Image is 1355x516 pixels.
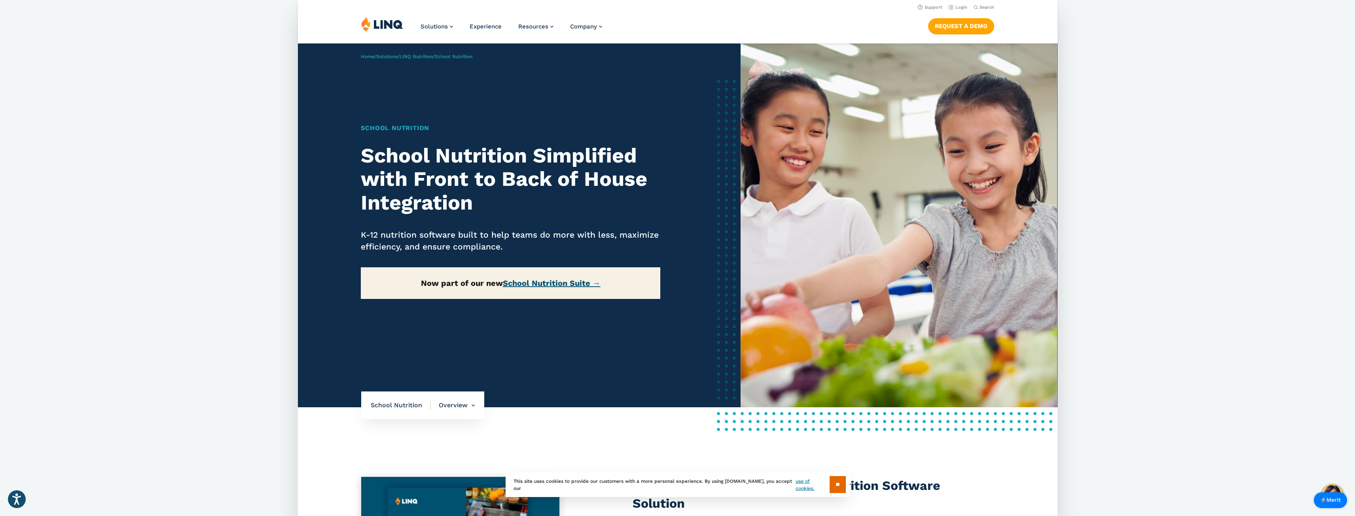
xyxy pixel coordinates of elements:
strong: Now part of our new [421,278,601,288]
span: School Nutrition [435,54,472,59]
a: use of cookies. [796,478,829,492]
div: This site uses cookies to provide our customers with a more personal experience. By using [DOMAIN... [506,472,850,497]
iframe: profile [3,11,123,72]
nav: Button Navigation [928,17,994,34]
img: School Nutrition Banner [741,43,1057,407]
span: School Nutrition [371,401,431,410]
a: Home [361,54,374,59]
a: Solutions [376,54,398,59]
nav: Primary Navigation [421,17,602,43]
a: Solutions [421,23,453,30]
button: Open Search Bar [973,4,994,10]
a: School Nutrition Suite → [503,278,601,288]
a: LINQ Nutrition [400,54,433,59]
span: / / / [361,54,472,59]
h2: School Nutrition Simplified with Front to Back of House Integration [361,144,660,215]
a: Support [917,5,942,10]
a: Resources [518,23,553,30]
a: Request a Demo [928,18,994,34]
a: Login [948,5,967,10]
img: LINQ | K‑12 Software [361,17,403,32]
button: Merit [1314,492,1347,508]
span: Company [570,23,597,30]
span: Resources [518,23,548,30]
a: Experience [470,23,502,30]
li: Overview [431,391,475,419]
span: Search [979,5,994,10]
img: ⚡ [1321,497,1326,503]
p: K-12 nutrition software built to help teams do more with less, maximize efficiency, and ensure co... [361,229,660,253]
h1: School Nutrition [361,123,660,133]
nav: Utility Navigation [298,2,1057,11]
span: Solutions [421,23,448,30]
a: Company [570,23,602,30]
button: Hello, have a question? Let’s chat. [1321,484,1343,506]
